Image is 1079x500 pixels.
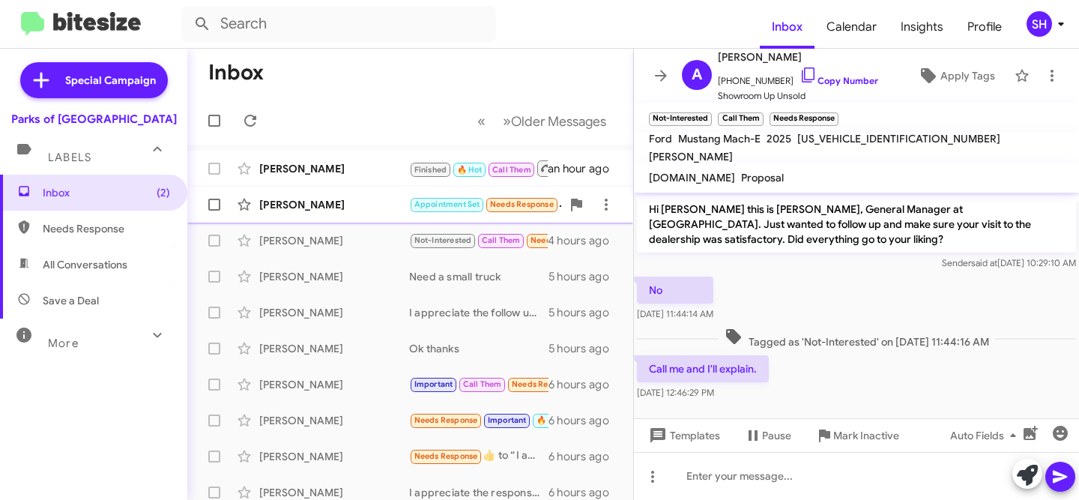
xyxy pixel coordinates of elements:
[767,132,791,145] span: 2025
[414,415,478,425] span: Needs Response
[649,132,672,145] span: Ford
[259,305,409,320] div: [PERSON_NAME]
[409,232,548,249] div: Call me and I'll explain.
[762,422,791,449] span: Pause
[409,448,548,465] div: ​👍​ to “ I appreciate the response! If there's anything we can assist you with your car purchase,...
[259,449,409,464] div: [PERSON_NAME]
[741,171,784,184] span: Proposal
[503,112,511,130] span: »
[797,132,1000,145] span: [US_VEHICLE_IDENTIFICATION_NUMBER]
[48,151,91,164] span: Labels
[43,185,170,200] span: Inbox
[548,161,621,176] div: an hour ago
[548,305,621,320] div: 5 hours ago
[637,387,714,398] span: [DATE] 12:46:29 PM
[468,106,495,136] button: Previous
[814,5,889,49] a: Calendar
[889,5,955,49] a: Insights
[414,199,480,209] span: Appointment Set
[409,412,548,429] div: Ok,Thanks!
[634,422,732,449] button: Templates
[646,422,720,449] span: Templates
[548,485,621,500] div: 6 hours ago
[971,257,997,268] span: said at
[490,199,554,209] span: Needs Response
[157,185,170,200] span: (2)
[938,422,1034,449] button: Auto Fields
[904,62,1007,89] button: Apply Tags
[48,337,79,350] span: More
[950,422,1022,449] span: Auto Fields
[488,415,527,425] span: Important
[409,196,561,213] div: I am going to keep my current vehicle
[548,377,621,392] div: 6 hours ago
[259,233,409,248] div: [PERSON_NAME]
[692,63,702,87] span: A
[718,66,878,88] span: [PHONE_NUMBER]
[637,308,713,319] span: [DATE] 11:44:14 AM
[469,106,615,136] nav: Page navigation example
[548,233,621,248] div: 4 hours ago
[259,377,409,392] div: [PERSON_NAME]
[65,73,156,88] span: Special Campaign
[637,355,769,382] p: Call me and I'll explain.
[1014,11,1063,37] button: SH
[414,235,472,245] span: Not-Interested
[414,165,447,175] span: Finished
[414,451,478,461] span: Needs Response
[770,112,838,126] small: Needs Response
[718,48,878,66] span: [PERSON_NAME]
[531,235,594,245] span: Needs Response
[20,62,168,98] a: Special Campaign
[955,5,1014,49] a: Profile
[482,235,521,245] span: Call Them
[414,379,453,389] span: Important
[477,112,486,130] span: «
[649,112,712,126] small: Not-Interested
[678,132,761,145] span: Mustang Mach-E
[649,171,735,184] span: [DOMAIN_NAME]
[719,328,995,349] span: Tagged as 'Not-Interested' on [DATE] 11:44:16 AM
[760,5,814,49] a: Inbox
[512,379,575,389] span: Needs Response
[649,150,733,163] span: [PERSON_NAME]
[637,277,713,304] p: No
[732,422,803,449] button: Pause
[800,75,878,86] a: Copy Number
[259,341,409,356] div: [PERSON_NAME]
[548,413,621,428] div: 6 hours ago
[259,413,409,428] div: [PERSON_NAME]
[942,257,1076,268] span: Sender [DATE] 10:29:10 AM
[463,379,502,389] span: Call Them
[409,376,548,393] div: Ok 👍🏻
[259,197,409,212] div: [PERSON_NAME]
[803,422,911,449] button: Mark Inactive
[409,159,548,178] div: The turbo in any engine any vehicle wears out prematurely from the extra pressure from the turbo ...
[457,165,483,175] span: 🔥 Hot
[43,293,99,308] span: Save a Deal
[492,165,531,175] span: Call Them
[259,269,409,284] div: [PERSON_NAME]
[409,485,548,500] div: I appreciate the response! Just out of curiosity, is there a monthly payment you're trying to sta...
[181,6,496,42] input: Search
[637,196,1076,253] p: Hi [PERSON_NAME] this is [PERSON_NAME], General Manager at [GEOGRAPHIC_DATA]. Just wanted to foll...
[833,422,899,449] span: Mark Inactive
[548,269,621,284] div: 5 hours ago
[409,341,548,356] div: Ok thanks
[259,485,409,500] div: [PERSON_NAME]
[43,221,170,236] span: Needs Response
[43,257,127,272] span: All Conversations
[548,341,621,356] div: 5 hours ago
[1027,11,1052,37] div: SH
[409,305,548,320] div: I appreciate the follow up! If there's anything we can do on our end to earn your business, pleas...
[208,61,264,85] h1: Inbox
[718,88,878,103] span: Showroom Up Unsold
[494,106,615,136] button: Next
[537,415,562,425] span: 🔥 Hot
[11,112,177,127] div: Parks of [GEOGRAPHIC_DATA]
[511,113,606,130] span: Older Messages
[940,62,995,89] span: Apply Tags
